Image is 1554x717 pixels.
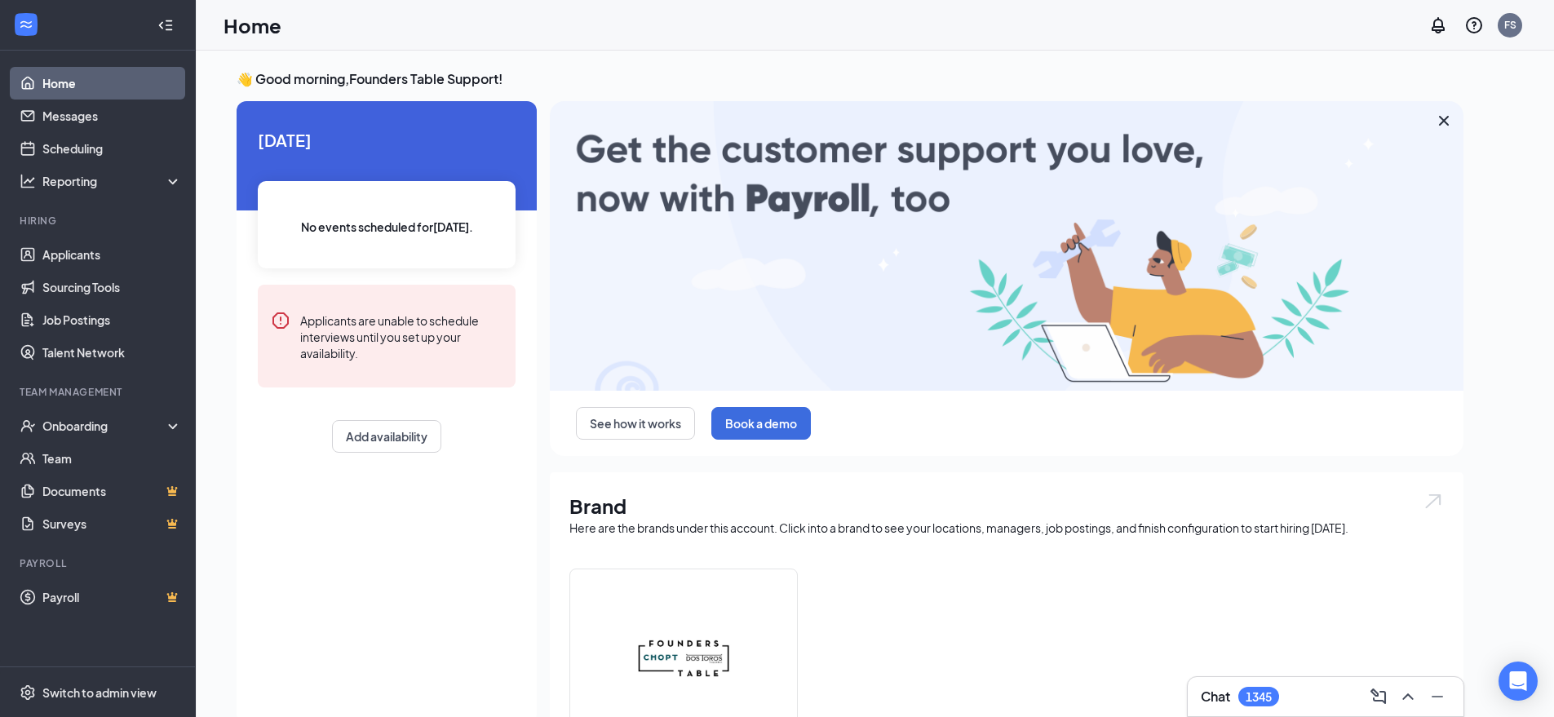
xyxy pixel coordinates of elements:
svg: QuestionInfo [1464,15,1484,35]
a: Sourcing Tools [42,271,182,303]
svg: Analysis [20,173,36,189]
img: payroll-large.gif [550,101,1463,391]
a: Team [42,442,182,475]
div: Hiring [20,214,179,228]
svg: UserCheck [20,418,36,434]
div: Open Intercom Messenger [1499,662,1538,701]
a: Scheduling [42,132,182,165]
div: Onboarding [42,418,168,434]
svg: Collapse [157,17,174,33]
div: Team Management [20,385,179,399]
a: SurveysCrown [42,507,182,540]
div: Reporting [42,173,183,189]
svg: ComposeMessage [1369,687,1388,706]
h3: Chat [1201,688,1230,706]
h3: 👋 Good morning, Founders Table Support ! [237,70,1463,88]
a: PayrollCrown [42,581,182,613]
svg: Minimize [1428,687,1447,706]
div: Payroll [20,556,179,570]
a: Messages [42,100,182,132]
button: Minimize [1424,684,1450,710]
a: DocumentsCrown [42,475,182,507]
span: [DATE] [258,127,516,153]
button: Book a demo [711,407,811,440]
button: ComposeMessage [1366,684,1392,710]
svg: Cross [1434,111,1454,131]
a: Home [42,67,182,100]
a: Job Postings [42,303,182,336]
img: open.6027fd2a22e1237b5b06.svg [1423,492,1444,511]
button: Add availability [332,420,441,453]
h1: Home [224,11,281,39]
div: FS [1504,18,1516,32]
div: Applicants are unable to schedule interviews until you set up your availability. [300,311,503,361]
a: Talent Network [42,336,182,369]
button: See how it works [576,407,695,440]
div: Switch to admin view [42,684,157,701]
svg: ChevronUp [1398,687,1418,706]
svg: Settings [20,684,36,701]
div: Here are the brands under this account. Click into a brand to see your locations, managers, job p... [569,520,1444,536]
svg: Error [271,311,290,330]
h1: Brand [569,492,1444,520]
svg: WorkstreamLogo [18,16,34,33]
img: Chopt [631,606,736,710]
svg: Notifications [1428,15,1448,35]
a: Applicants [42,238,182,271]
button: ChevronUp [1395,684,1421,710]
div: 1345 [1246,690,1272,704]
span: No events scheduled for [DATE] . [301,218,473,236]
